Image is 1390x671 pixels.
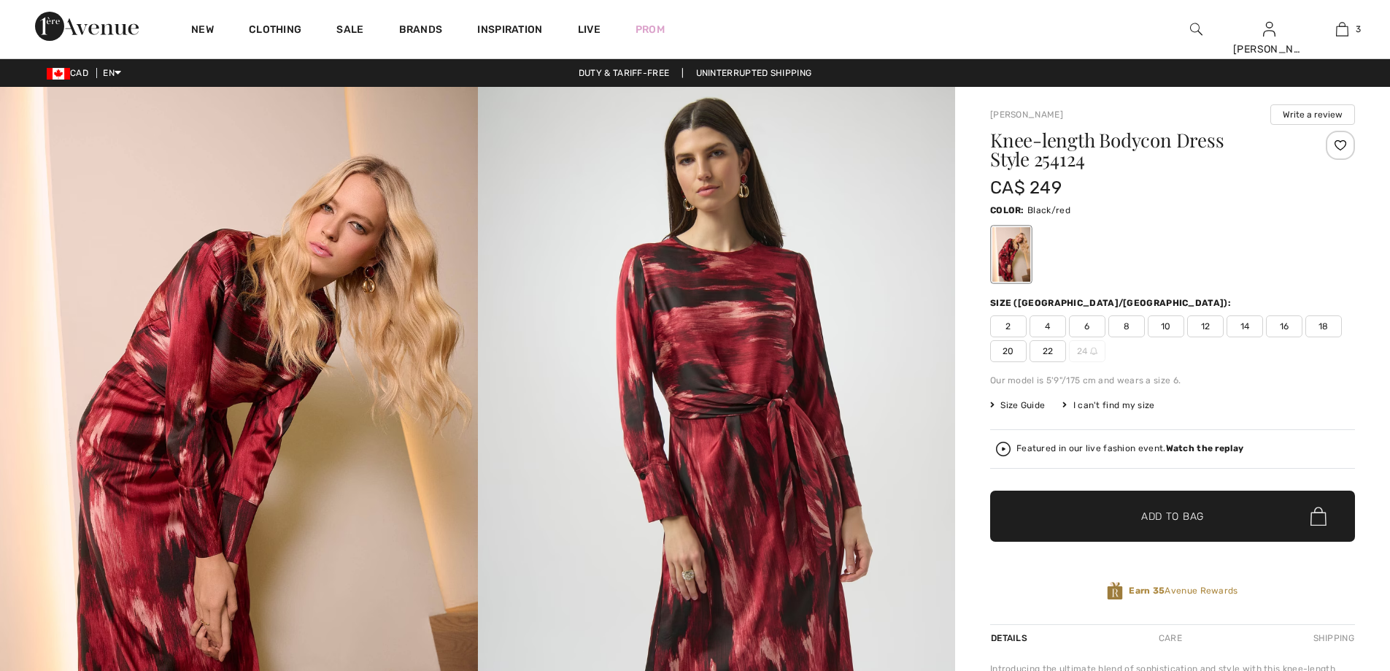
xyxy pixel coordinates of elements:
div: Shipping [1310,625,1355,651]
img: My Info [1263,20,1275,38]
span: 24 [1069,340,1105,362]
span: 22 [1030,340,1066,362]
div: Black/red [992,227,1030,282]
div: I can't find my size [1062,399,1154,412]
a: Sale [336,23,363,39]
h1: Knee-length Bodycon Dress Style 254124 [990,131,1294,169]
span: 2 [990,315,1027,337]
span: 18 [1305,315,1342,337]
img: Bag.svg [1310,507,1327,526]
span: 12 [1187,315,1224,337]
img: Watch the replay [996,442,1011,456]
a: Live [578,22,601,37]
span: CA$ 249 [990,177,1062,198]
a: Brands [399,23,443,39]
span: Black/red [1027,205,1070,215]
div: Details [990,625,1031,651]
a: New [191,23,214,39]
div: Size ([GEOGRAPHIC_DATA]/[GEOGRAPHIC_DATA]): [990,296,1234,310]
span: 3 [1356,23,1361,36]
strong: Earn 35 [1129,586,1165,596]
a: [PERSON_NAME] [990,110,1063,120]
button: Write a review [1270,104,1355,125]
span: 6 [1069,315,1105,337]
a: Sign In [1263,22,1275,36]
img: My Bag [1336,20,1348,38]
span: Color: [990,205,1024,215]
span: 4 [1030,315,1066,337]
div: [PERSON_NAME] [1233,42,1305,57]
img: ring-m.svg [1090,348,1097,355]
div: Featured in our live fashion event. [1016,444,1243,453]
a: Clothing [249,23,301,39]
span: EN [103,68,121,78]
span: Size Guide [990,399,1045,412]
span: 10 [1148,315,1184,337]
div: Care [1146,625,1194,651]
span: 20 [990,340,1027,362]
span: Avenue Rewards [1129,584,1238,597]
a: 3 [1306,20,1378,38]
button: Add to Bag [990,491,1355,542]
img: 1ère Avenue [35,12,139,41]
img: Canadian Dollar [47,68,70,80]
span: Add to Bag [1141,509,1204,524]
strong: Watch the replay [1166,443,1244,453]
span: 14 [1227,315,1263,337]
img: Avenue Rewards [1107,581,1123,601]
span: 8 [1108,315,1145,337]
span: CAD [47,68,94,78]
img: search the website [1190,20,1202,38]
span: 16 [1266,315,1302,337]
div: Our model is 5'9"/175 cm and wears a size 6. [990,374,1355,387]
span: Inspiration [477,23,542,39]
a: Prom [636,22,665,37]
